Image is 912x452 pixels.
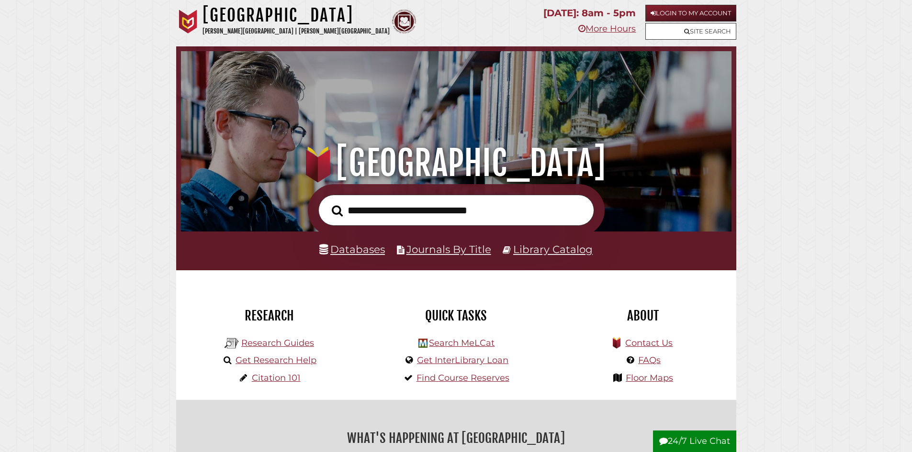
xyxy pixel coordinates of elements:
a: Find Course Reserves [417,373,509,383]
a: Research Guides [241,338,314,348]
h2: Quick Tasks [370,308,542,324]
a: Search MeLCat [429,338,495,348]
h1: [GEOGRAPHIC_DATA] [194,142,718,184]
p: [DATE]: 8am - 5pm [543,5,636,22]
a: Login to My Account [645,5,736,22]
a: Site Search [645,23,736,40]
h2: About [557,308,729,324]
a: More Hours [578,23,636,34]
img: Hekman Library Logo [418,339,428,348]
a: Citation 101 [252,373,301,383]
a: Get InterLibrary Loan [417,355,508,365]
a: Databases [319,243,385,255]
a: Floor Maps [626,373,673,383]
a: Journals By Title [406,243,491,255]
button: Search [327,202,348,220]
a: Get Research Help [236,355,316,365]
a: Library Catalog [513,243,593,255]
a: FAQs [638,355,661,365]
i: Search [332,205,343,217]
img: Calvin University [176,10,200,33]
img: Calvin Theological Seminary [392,10,416,33]
img: Hekman Library Logo [225,336,239,351]
h2: What's Happening at [GEOGRAPHIC_DATA] [183,427,729,449]
a: Contact Us [625,338,673,348]
h1: [GEOGRAPHIC_DATA] [203,5,390,26]
h2: Research [183,308,356,324]
p: [PERSON_NAME][GEOGRAPHIC_DATA] | [PERSON_NAME][GEOGRAPHIC_DATA] [203,26,390,37]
